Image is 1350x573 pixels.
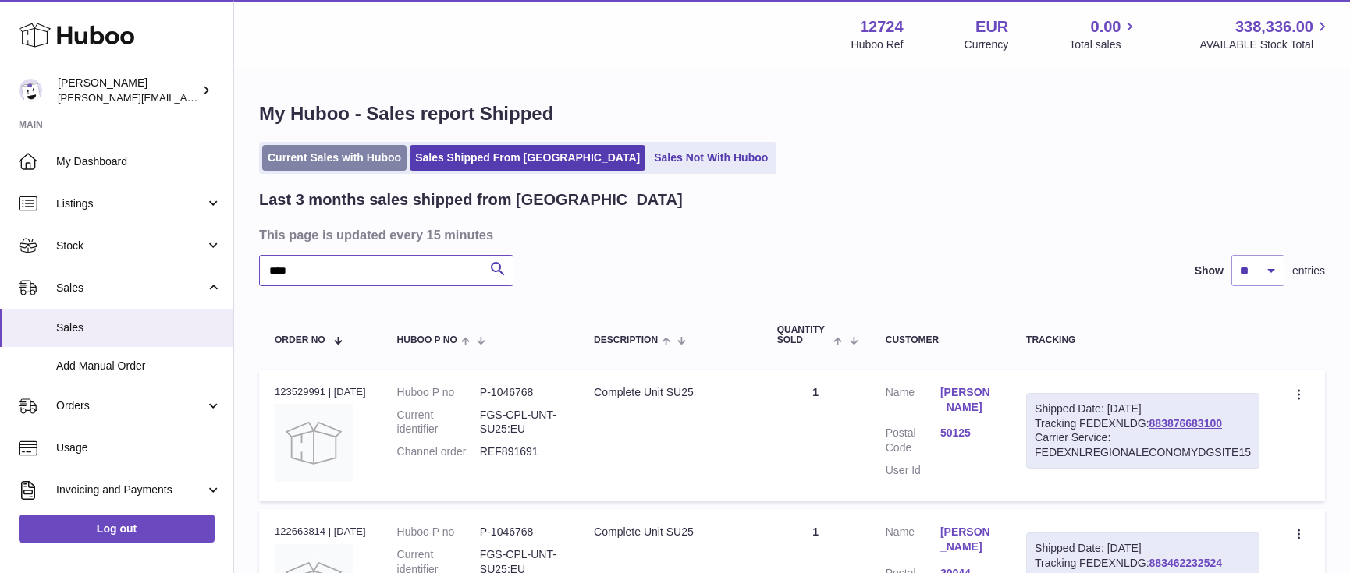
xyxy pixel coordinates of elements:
[594,335,658,345] span: Description
[397,408,480,437] dt: Current identifier
[56,483,205,497] span: Invoicing and Payments
[56,320,222,335] span: Sales
[262,145,407,171] a: Current Sales with Huboo
[275,404,353,482] img: no-photo.jpg
[851,37,904,52] div: Huboo Ref
[397,385,480,400] dt: Huboo P no
[1069,37,1139,52] span: Total sales
[1235,16,1313,37] span: 338,336.00
[56,359,222,373] span: Add Manual Order
[1199,37,1331,52] span: AVAILABLE Stock Total
[975,16,1008,37] strong: EUR
[56,239,205,253] span: Stock
[56,154,222,169] span: My Dashboard
[58,76,198,105] div: [PERSON_NAME]
[1069,16,1139,52] a: 0.00 Total sales
[275,385,366,399] div: 123529991 | [DATE]
[886,525,940,558] dt: Name
[1149,417,1222,430] a: 883876683100
[886,463,940,478] dt: User Id
[1091,16,1121,37] span: 0.00
[1292,264,1325,278] span: entries
[397,525,480,539] dt: Huboo P no
[940,385,995,415] a: [PERSON_NAME]
[940,426,995,440] a: 50125
[397,444,480,459] dt: Channel order
[56,281,205,295] span: Sales
[1035,401,1251,416] div: Shipped Date: [DATE]
[886,385,940,419] dt: Name
[56,440,222,455] span: Usage
[1035,541,1251,556] div: Shipped Date: [DATE]
[886,335,995,345] div: Customer
[480,408,563,437] dd: FGS-CPL-UNT-SU25:EU
[275,335,325,345] span: Order No
[275,525,366,539] div: 122663814 | [DATE]
[397,335,457,345] span: Huboo P no
[940,525,995,554] a: [PERSON_NAME]
[19,79,42,102] img: sebastian@ffern.co
[648,145,773,171] a: Sales Not With Huboo
[762,370,870,501] td: 1
[56,196,205,211] span: Listings
[860,16,904,37] strong: 12724
[480,385,563,400] dd: P-1046768
[480,525,563,539] dd: P-1046768
[58,91,313,104] span: [PERSON_NAME][EMAIL_ADDRESS][DOMAIN_NAME]
[1199,16,1331,52] a: 338,336.00 AVAILABLE Stock Total
[965,37,1009,52] div: Currency
[1026,393,1259,469] div: Tracking FEDEXNLDG:
[410,145,645,171] a: Sales Shipped From [GEOGRAPHIC_DATA]
[1149,557,1222,569] a: 883462232524
[594,525,746,539] div: Complete Unit SU25
[1035,430,1251,460] div: Carrier Service: FEDEXNLREGIONALECONOMYDGSITE15
[259,226,1321,243] h3: This page is updated every 15 minutes
[259,189,683,210] h2: Last 3 months sales shipped from [GEOGRAPHIC_DATA]
[19,515,215,543] a: Log out
[480,444,563,459] dd: REF891691
[1195,264,1224,278] label: Show
[886,426,940,455] dt: Postal Code
[594,385,746,400] div: Complete Unit SU25
[1026,335,1259,345] div: Tracking
[56,398,205,413] span: Orders
[777,325,830,345] span: Quantity Sold
[259,101,1325,126] h1: My Huboo - Sales report Shipped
